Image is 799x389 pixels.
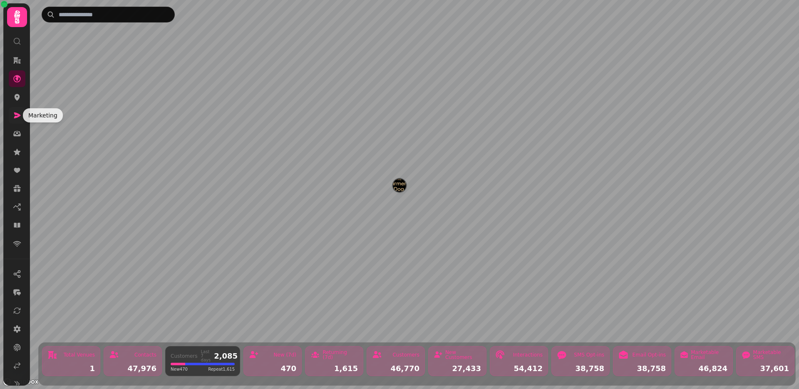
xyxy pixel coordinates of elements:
[249,365,296,372] div: 470
[633,352,666,357] div: Email Opt-ins
[201,350,211,362] div: Last 7 days
[742,365,789,372] div: 37,601
[513,352,543,357] div: Interactions
[393,179,406,194] div: Map marker
[753,350,789,360] div: Marketable SMS
[495,365,543,372] div: 54,412
[64,352,95,357] div: Total Venues
[214,352,238,360] div: 2,085
[393,179,406,192] button: The Farmers Dog
[171,366,188,372] span: New 470
[2,377,39,387] a: Mapbox logo
[47,365,95,372] div: 1
[445,350,481,360] div: New Customers
[392,352,419,357] div: Customers
[109,365,156,372] div: 47,976
[208,366,235,372] span: Repeat 1,615
[434,365,481,372] div: 27,433
[134,352,156,357] div: Contacts
[557,365,604,372] div: 38,758
[310,365,358,372] div: 1,615
[691,350,727,360] div: Marketable Email
[323,350,358,360] div: Returning (7d)
[171,354,198,359] div: Customers
[618,365,666,372] div: 38,758
[273,352,296,357] div: New (7d)
[680,365,727,372] div: 46,824
[372,365,419,372] div: 46,770
[23,108,63,122] div: Marketing
[574,352,604,357] div: SMS Opt-ins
